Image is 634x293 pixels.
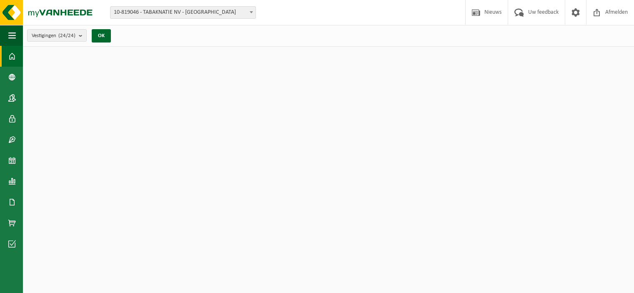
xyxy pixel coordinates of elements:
[32,30,75,42] span: Vestigingen
[110,7,256,18] span: 10-819046 - TABAKNATIE NV - ANTWERPEN
[92,29,111,43] button: OK
[58,33,75,38] count: (24/24)
[27,29,87,42] button: Vestigingen(24/24)
[110,6,256,19] span: 10-819046 - TABAKNATIE NV - ANTWERPEN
